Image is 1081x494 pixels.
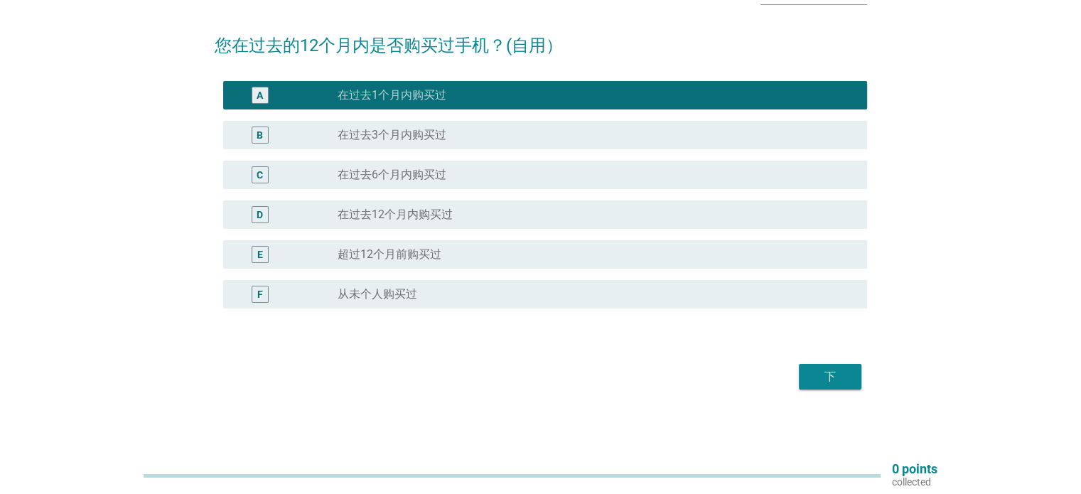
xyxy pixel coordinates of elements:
[799,364,861,390] button: 下
[338,208,453,222] label: 在过去12个月内购买过
[338,247,441,262] label: 超过12个月前购买过
[892,463,937,476] p: 0 points
[257,168,263,183] div: C
[215,18,867,58] h2: 您在过去的12个月内是否购买过手机？(自用）
[257,208,263,222] div: D
[338,287,417,301] label: 从未个人购买过
[892,476,937,488] p: collected
[810,368,850,385] div: 下
[257,287,263,302] div: F
[338,88,446,102] label: 在过去1个月内购买过
[338,128,446,142] label: 在过去3个月内购买过
[338,168,446,182] label: 在过去6个月内购买过
[257,128,263,143] div: B
[257,247,263,262] div: E
[257,88,263,103] div: A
